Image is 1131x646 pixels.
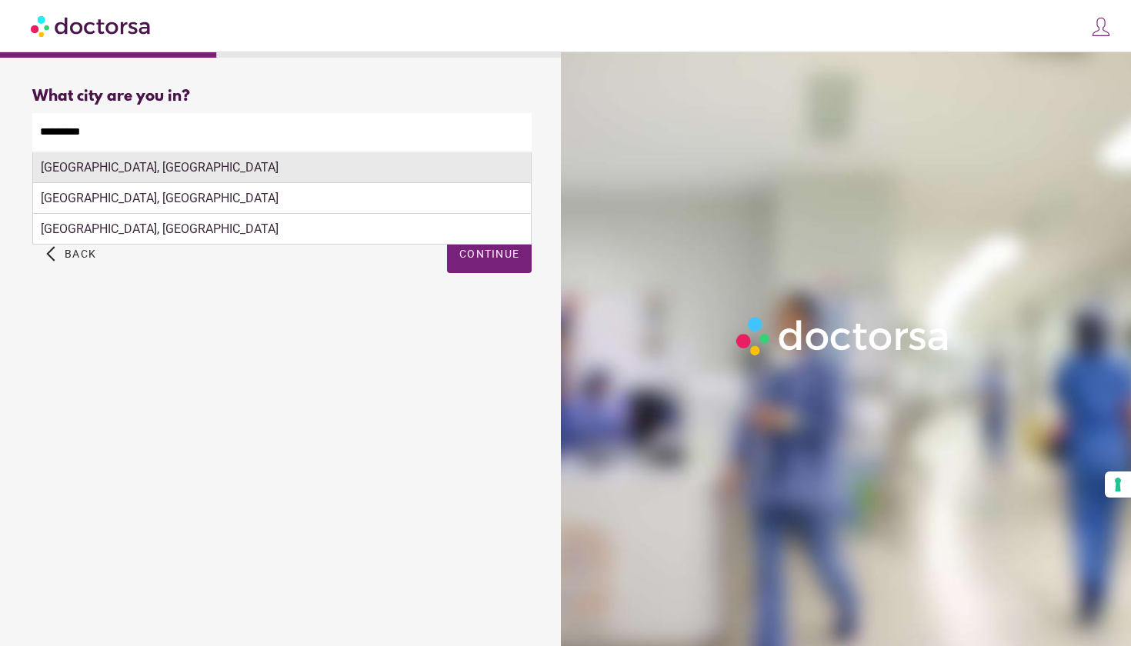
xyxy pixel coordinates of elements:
[730,311,956,361] img: Logo-Doctorsa-trans-White-partial-flat.png
[33,183,531,214] div: [GEOGRAPHIC_DATA], [GEOGRAPHIC_DATA]
[1105,471,1131,498] button: Your consent preferences for tracking technologies
[31,8,152,43] img: Doctorsa.com
[33,152,531,183] div: [GEOGRAPHIC_DATA], [GEOGRAPHIC_DATA]
[40,235,102,273] button: arrow_back_ios Back
[32,88,532,105] div: What city are you in?
[65,248,96,260] span: Back
[1090,16,1112,38] img: icons8-customer-100.png
[459,248,519,260] span: Continue
[33,214,531,245] div: [GEOGRAPHIC_DATA], [GEOGRAPHIC_DATA]
[32,151,532,185] div: Make sure the city you pick is where you need assistance.
[447,235,532,273] button: Continue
